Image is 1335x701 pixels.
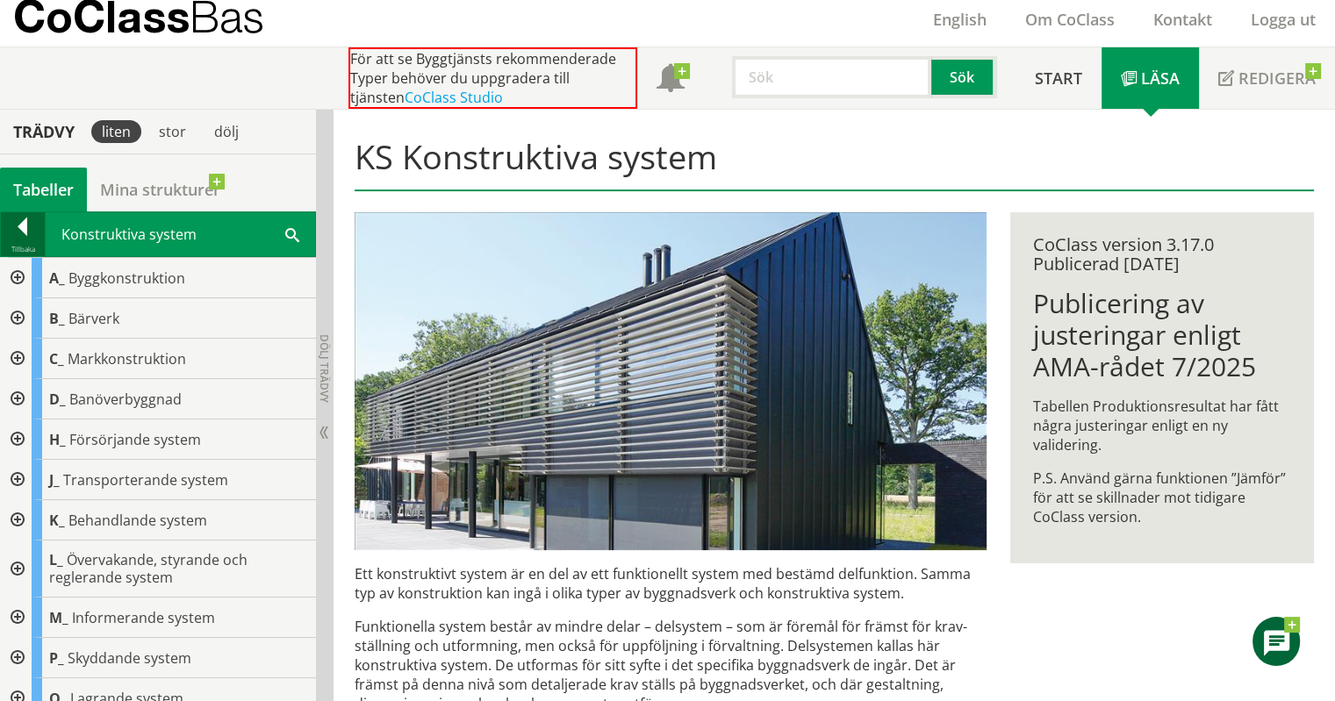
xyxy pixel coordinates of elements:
[348,47,637,109] div: För att se Byggtjänsts rekommenderade Typer behöver du uppgradera till tjänsten
[1006,9,1134,30] a: Om CoClass
[87,168,233,211] a: Mina strukturer
[732,56,931,98] input: Sök
[204,120,249,143] div: dölj
[657,66,685,94] span: Notifikationer
[1033,235,1291,274] div: CoClass version 3.17.0 Publicerad [DATE]
[1,242,45,256] div: Tillbaka
[68,511,207,530] span: Behandlande system
[46,212,315,256] div: Konstruktiva system
[355,137,1315,191] h1: KS Konstruktiva system
[69,430,201,449] span: Försörjande system
[355,212,987,550] img: structural-solar-shading.jpg
[49,349,64,368] span: C_
[68,648,191,668] span: Skyddande system
[931,56,996,98] button: Sök
[49,550,63,569] span: L_
[68,268,185,288] span: Byggkonstruktion
[49,511,65,530] span: K_
[1033,397,1291,454] p: Tabellen Produktionsresultat har fått några justeringar enligt en ny validering.
[1035,68,1082,89] span: Start
[914,9,1006,30] a: English
[1238,68,1316,89] span: Redigera
[49,430,66,449] span: H_
[1102,47,1199,109] a: Läsa
[49,550,248,587] span: Övervakande, styrande och reglerande system
[405,88,503,107] a: CoClass Studio
[1141,68,1180,89] span: Läsa
[1016,47,1102,109] a: Start
[1199,47,1335,109] a: Redigera
[69,390,182,409] span: Banöverbyggnad
[4,122,84,141] div: Trädvy
[317,334,332,403] span: Dölj trädvy
[49,648,64,668] span: P_
[1033,469,1291,526] p: P.S. Använd gärna funktionen ”Jämför” för att se skillnader mot tidigare CoClass version.
[1134,9,1231,30] a: Kontakt
[49,470,60,490] span: J_
[1231,9,1335,30] a: Logga ut
[72,608,215,627] span: Informerande system
[68,349,186,368] span: Markkonstruktion
[355,564,987,603] p: Ett konstruktivt system är en del av ett funktionellt system med bestämd delfunktion. Samma typ a...
[49,268,65,288] span: A_
[91,120,141,143] div: liten
[49,608,68,627] span: M_
[49,390,66,409] span: D_
[13,6,264,26] p: CoClass
[285,225,299,243] span: Sök i tabellen
[49,309,65,328] span: B_
[68,309,119,328] span: Bärverk
[63,470,228,490] span: Transporterande system
[148,120,197,143] div: stor
[1033,288,1291,383] h1: Publicering av justeringar enligt AMA-rådet 7/2025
